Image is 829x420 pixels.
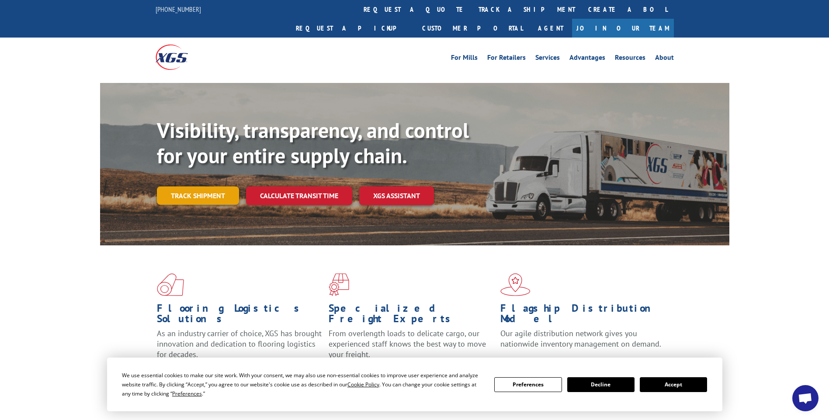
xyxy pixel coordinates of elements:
div: Cookie Consent Prompt [107,358,722,411]
a: Advantages [569,54,605,64]
a: Customer Portal [416,19,529,38]
div: We use essential cookies to make our site work. With your consent, we may also use non-essential ... [122,371,484,398]
a: Calculate transit time [246,186,352,205]
button: Accept [640,377,707,392]
a: Join Our Team [572,19,674,38]
a: Track shipment [157,186,239,205]
img: xgs-icon-total-supply-chain-intelligence-red [157,273,184,296]
h1: Flagship Distribution Model [500,303,666,328]
a: About [655,54,674,64]
a: Request a pickup [289,19,416,38]
h1: Specialized Freight Experts [329,303,494,328]
span: Preferences [172,390,202,397]
span: As an industry carrier of choice, XGS has brought innovation and dedication to flooring logistics... [157,328,322,359]
a: For Retailers [487,54,526,64]
a: XGS ASSISTANT [359,186,434,205]
p: From overlength loads to delicate cargo, our experienced staff knows the best way to move your fr... [329,328,494,367]
b: Visibility, transparency, and control for your entire supply chain. [157,117,469,169]
div: Open chat [792,385,819,411]
a: For Mills [451,54,478,64]
button: Preferences [494,377,562,392]
a: Learn More > [500,357,609,367]
img: xgs-icon-focused-on-flooring-red [329,273,349,296]
span: Cookie Policy [347,381,379,388]
a: [PHONE_NUMBER] [156,5,201,14]
a: Resources [615,54,645,64]
a: Agent [529,19,572,38]
img: xgs-icon-flagship-distribution-model-red [500,273,531,296]
button: Decline [567,377,635,392]
h1: Flooring Logistics Solutions [157,303,322,328]
span: Our agile distribution network gives you nationwide inventory management on demand. [500,328,661,349]
a: Services [535,54,560,64]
